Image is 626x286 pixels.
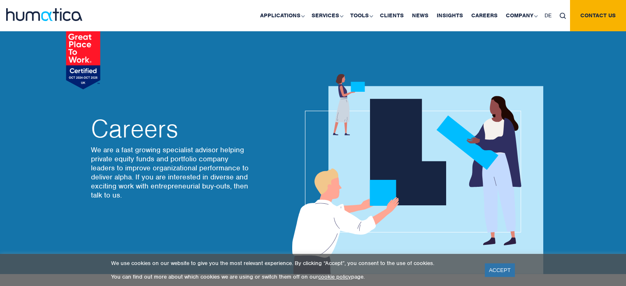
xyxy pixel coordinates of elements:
[91,145,251,200] p: We are a fast growing specialist advisor helping private equity funds and portfolio company leade...
[318,273,351,280] a: cookie policy
[111,260,475,267] p: We use cookies on our website to give you the most relevant experience. By clicking “Accept”, you...
[6,8,82,21] img: logo
[111,273,475,280] p: You can find out more about which cookies we are using or switch them off on our page.
[485,263,515,277] a: ACCEPT
[91,116,251,141] h2: Careers
[560,13,566,19] img: search_icon
[284,74,543,274] img: about_banner1
[545,12,552,19] span: DE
